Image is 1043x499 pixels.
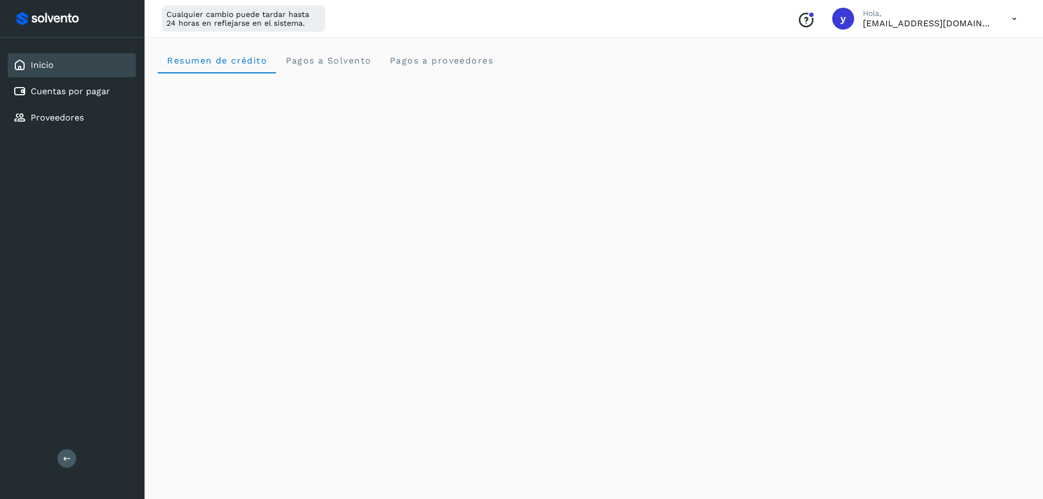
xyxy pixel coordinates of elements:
[8,53,136,77] div: Inicio
[863,18,994,28] p: ycordova@rad-logistics.com
[31,86,110,96] a: Cuentas por pagar
[31,60,54,70] a: Inicio
[31,112,84,123] a: Proveedores
[8,79,136,104] div: Cuentas por pagar
[166,55,267,66] span: Resumen de crédito
[285,55,371,66] span: Pagos a Solvento
[863,9,994,18] p: Hola,
[8,106,136,130] div: Proveedores
[162,5,325,32] div: Cualquier cambio puede tardar hasta 24 horas en reflejarse en el sistema.
[389,55,493,66] span: Pagos a proveedores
